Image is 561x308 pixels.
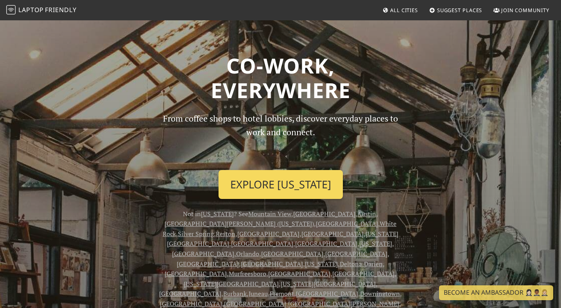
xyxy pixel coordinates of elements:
[248,210,291,218] a: Mountain View
[172,249,234,258] a: [GEOGRAPHIC_DATA]
[236,249,259,258] a: Orlando
[6,4,77,17] a: LaptopFriendly LaptopFriendly
[293,210,355,218] a: [GEOGRAPHIC_DATA]
[301,229,364,238] a: [GEOGRAPHIC_DATA]
[270,289,294,298] a: Fremont
[178,229,214,238] a: Silver Spring
[288,299,399,308] a: [GEOGRAPHIC_DATA][PERSON_NAME]
[340,260,362,268] a: Deltona
[160,299,222,308] a: [GEOGRAPHIC_DATA]
[159,289,221,298] a: [GEOGRAPHIC_DATA]
[325,249,387,258] a: [GEOGRAPHIC_DATA]
[156,112,405,164] p: From coffee shops to hotel lobbies, discover everyday places to work and connect.
[237,229,299,238] a: [GEOGRAPHIC_DATA]
[332,269,394,278] a: [GEOGRAPHIC_DATA]
[305,260,338,268] a: [US_STATE]
[360,289,400,298] a: Downingtown
[231,239,293,248] a: [GEOGRAPHIC_DATA]
[390,7,418,14] span: All Cities
[45,5,76,14] span: Friendly
[268,269,330,278] a: [GEOGRAPHIC_DATA]
[295,239,357,248] a: [GEOGRAPHIC_DATA]
[316,219,378,228] a: [GEOGRAPHIC_DATA]
[6,5,16,14] img: LaptopFriendly
[219,170,343,199] a: Explore [US_STATE]
[501,7,549,14] span: Join Community
[296,289,358,298] a: [GEOGRAPHIC_DATA]
[184,279,279,288] a: [US_STATE][GEOGRAPHIC_DATA]
[165,219,314,228] a: [GEOGRAPHIC_DATA][PERSON_NAME] ([US_STATE])
[177,260,239,268] a: [GEOGRAPHIC_DATA]
[426,3,486,17] a: Suggest Places
[27,53,534,103] h1: Co-work, Everywhere
[379,3,421,17] a: All Cities
[241,260,303,268] a: [GEOGRAPHIC_DATA]
[490,3,552,17] a: Join Community
[261,249,323,258] a: [GEOGRAPHIC_DATA]
[163,219,396,238] a: White Rock
[281,279,376,288] a: [US_STATE][GEOGRAPHIC_DATA]
[18,5,44,14] span: Laptop
[229,269,266,278] a: Murfreesboro
[224,299,286,308] a: [GEOGRAPHIC_DATA]
[165,269,227,278] a: [GEOGRAPHIC_DATA]
[439,285,553,300] a: Become an Ambassador 🤵🏻‍♀️🤵🏾‍♂️🤵🏼‍♀️
[201,210,234,218] a: [US_STATE]
[216,229,235,238] a: Reston
[437,7,482,14] span: Suggest Places
[223,289,247,298] a: Burbank
[364,260,383,268] a: Darien
[359,239,392,248] a: [US_STATE]
[249,289,268,298] a: Juneau
[357,210,376,218] a: Austin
